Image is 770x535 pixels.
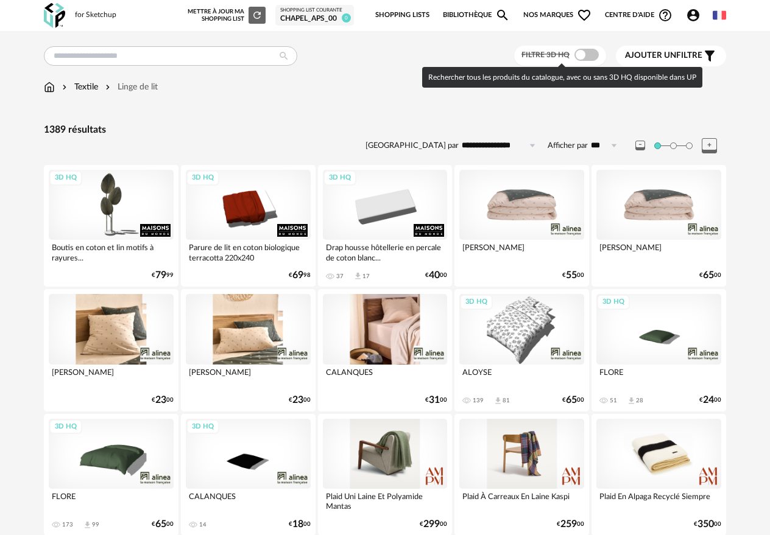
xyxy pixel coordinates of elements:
span: 31 [429,396,440,404]
div: Parure de lit en coton biologique terracotta 220x240 [186,240,311,264]
div: € 00 [425,396,447,404]
span: Download icon [83,520,92,530]
div: 99 [92,521,99,528]
label: Afficher par [548,141,588,151]
div: € 00 [699,271,721,279]
span: 65 [566,396,577,404]
span: 65 [703,271,714,279]
div: 37 [336,273,344,280]
span: Download icon [353,271,362,281]
div: Plaid En Alpaga Recyclé Siempre [596,489,721,513]
span: Heart Outline icon [577,8,592,23]
a: 3D HQ Parure de lit en coton biologique terracotta 220x240 €6998 [181,165,316,287]
div: Plaid Uni Laine Et Polyamide Mantas [323,489,448,513]
a: Shopping Lists [375,2,429,28]
span: filtre [625,51,702,61]
label: [GEOGRAPHIC_DATA] par [366,141,459,151]
span: 40 [429,271,440,279]
span: 299 [423,520,440,528]
span: Account Circle icon [686,8,701,23]
div: € 00 [694,520,721,528]
a: BibliothèqueMagnify icon [443,2,510,28]
span: Nos marques [523,2,592,28]
div: 3D HQ [460,295,493,310]
div: € 00 [289,396,311,404]
div: 3D HQ [49,170,82,186]
div: 3D HQ [186,170,219,186]
div: Boutis en coton et lin motifs à rayures... [49,240,174,264]
div: 3D HQ [323,170,356,186]
div: € 00 [562,271,584,279]
div: 3D HQ [49,419,82,435]
div: for Sketchup [75,10,116,20]
span: 23 [155,396,166,404]
img: svg+xml;base64,PHN2ZyB3aWR0aD0iMTYiIGhlaWdodD0iMTciIHZpZXdCb3g9IjAgMCAxNiAxNyIgZmlsbD0ibm9uZSIgeG... [44,81,55,93]
span: 0 [342,13,351,23]
span: 259 [560,520,577,528]
span: 69 [292,271,303,279]
div: 14 [199,521,207,528]
img: svg+xml;base64,PHN2ZyB3aWR0aD0iMTYiIGhlaWdodD0iMTYiIHZpZXdCb3g9IjAgMCAxNiAxNiIgZmlsbD0ibm9uZSIgeG... [60,81,69,93]
span: Refresh icon [252,12,263,18]
div: [PERSON_NAME] [49,365,174,389]
span: Filter icon [702,49,717,63]
span: 55 [566,271,577,279]
span: Ajouter un [625,51,676,60]
div: Textile [60,81,98,93]
div: € 00 [557,520,584,528]
div: [PERSON_NAME] [459,240,584,264]
span: Account Circle icon [686,8,706,23]
span: Centre d'aideHelp Circle Outline icon [605,8,673,23]
div: ALOYSE [459,365,584,389]
a: 3D HQ FLORE 51 Download icon 28 €2400 [592,289,726,411]
span: 23 [292,396,303,404]
a: [PERSON_NAME] €2300 [44,289,178,411]
img: OXP [44,3,65,28]
span: Download icon [627,396,636,405]
a: [PERSON_NAME] €6500 [592,165,726,287]
div: Drap housse hôtellerie en percale de coton blanc... [323,240,448,264]
div: 28 [636,397,643,404]
a: CALANQUES €3100 [318,289,453,411]
div: Chapel_APS_00 [280,14,349,24]
div: 1389 résultats [44,124,726,136]
div: [PERSON_NAME] [596,240,721,264]
a: 3D HQ Drap housse hôtellerie en percale de coton blanc... 37 Download icon 17 €4000 [318,165,453,287]
span: 18 [292,520,303,528]
div: € 00 [152,520,174,528]
div: € 98 [289,271,311,279]
div: € 00 [699,396,721,404]
div: 3D HQ [186,419,219,435]
div: FLORE [49,489,174,513]
img: fr [713,9,726,22]
a: [PERSON_NAME] €5500 [454,165,589,287]
div: € 00 [289,520,311,528]
div: CALANQUES [323,365,448,389]
div: 51 [610,397,617,404]
div: 139 [473,397,484,404]
span: 350 [698,520,714,528]
div: € 00 [425,271,447,279]
div: Plaid À Carreaux En Laine Kaspi [459,489,584,513]
div: Shopping List courante [280,7,349,13]
div: Rechercher tous les produits du catalogue, avec ou sans 3D HQ disponible dans UP [422,67,702,88]
span: 79 [155,271,166,279]
div: 3D HQ [597,295,630,310]
div: Mettre à jour ma Shopping List [188,7,266,24]
span: Magnify icon [495,8,510,23]
a: 3D HQ ALOYSE 139 Download icon 81 €6500 [454,289,589,411]
div: € 99 [152,271,174,279]
div: [PERSON_NAME] [186,365,311,389]
div: FLORE [596,365,721,389]
span: Help Circle Outline icon [658,8,673,23]
div: € 00 [562,396,584,404]
a: Shopping List courante Chapel_APS_00 0 [280,7,349,23]
button: Ajouter unfiltre Filter icon [616,46,726,66]
div: 173 [62,521,73,528]
div: 81 [503,397,510,404]
div: € 00 [420,520,447,528]
span: Download icon [493,396,503,405]
a: 3D HQ Boutis en coton et lin motifs à rayures... €7999 [44,165,178,287]
div: 17 [362,273,370,280]
span: 65 [155,520,166,528]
